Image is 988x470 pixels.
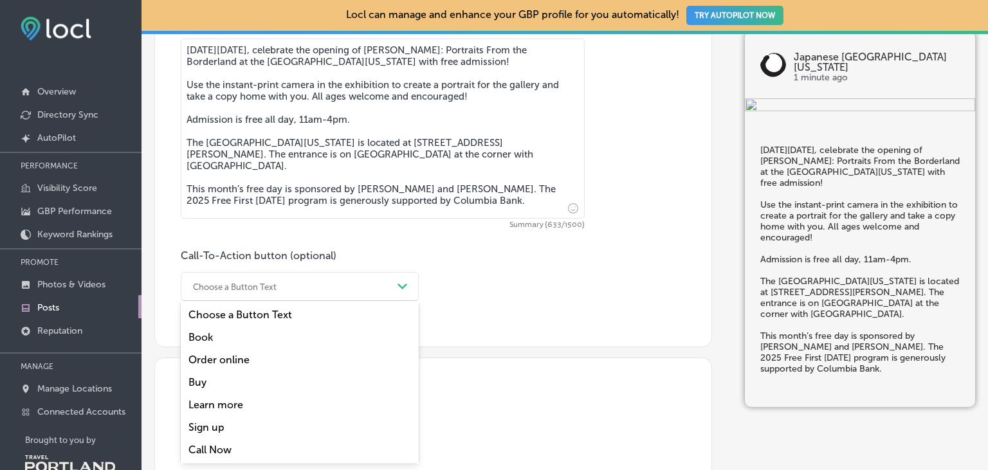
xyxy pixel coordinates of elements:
[37,183,97,194] p: Visibility Score
[25,435,142,445] p: Brought to you by
[181,371,419,393] div: Buy
[37,383,112,394] p: Manage Locations
[562,200,578,216] span: Insert emoji
[745,98,975,114] img: df487c5b-ab6b-4bc7-971d-8f0453642b62
[181,348,419,371] div: Order online
[37,229,113,240] p: Keyword Rankings
[760,52,786,78] img: logo
[181,39,585,219] textarea: [DATE][DATE], celebrate the opening of [PERSON_NAME]: Portraits From the Borderland at the [GEOGR...
[686,6,783,25] button: TRY AUTOPILOT NOW
[181,416,419,438] div: Sign up
[794,73,960,83] p: 1 minute ago
[37,109,98,120] p: Directory Sync
[181,221,585,229] span: Summary (633/1500)
[37,132,76,143] p: AutoPilot
[37,206,112,217] p: GBP Performance
[181,249,336,262] label: Call-To-Action button (optional)
[37,406,125,417] p: Connected Accounts
[181,394,686,413] h3: Publishing options
[181,438,419,461] div: Call Now
[181,393,419,416] div: Learn more
[37,325,82,336] p: Reputation
[181,326,419,348] div: Book
[37,86,76,97] p: Overview
[794,52,960,73] p: Japanese [GEOGRAPHIC_DATA][US_STATE]
[193,282,277,291] div: Choose a Button Text
[37,279,105,290] p: Photos & Videos
[760,145,960,374] h5: [DATE][DATE], celebrate the opening of [PERSON_NAME]: Portraits From the Borderland at the [GEOGR...
[181,303,419,326] div: Choose a Button Text
[37,302,59,313] p: Posts
[21,17,91,41] img: fda3e92497d09a02dc62c9cd864e3231.png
